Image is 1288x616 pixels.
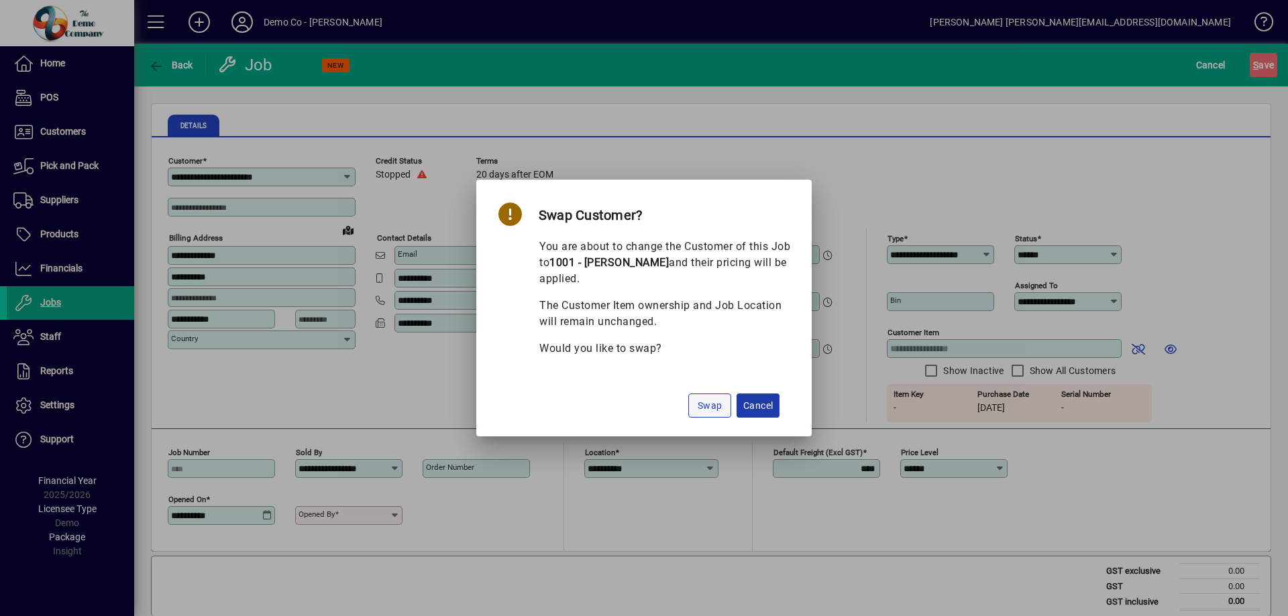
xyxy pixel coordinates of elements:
[688,393,731,418] button: Swap
[743,397,773,414] span: Cancel
[539,298,796,330] p: The Customer Item ownership and Job Location will remain unchanged.
[539,341,796,357] p: Would you like to swap?
[549,256,669,269] strong: 1001 - [PERSON_NAME]
[539,207,643,223] strong: Swap Customer?
[737,393,780,418] button: Cancel
[698,397,722,414] span: Swap
[539,239,796,287] p: You are about to change the Customer of this Job to and their pricing will be applied.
